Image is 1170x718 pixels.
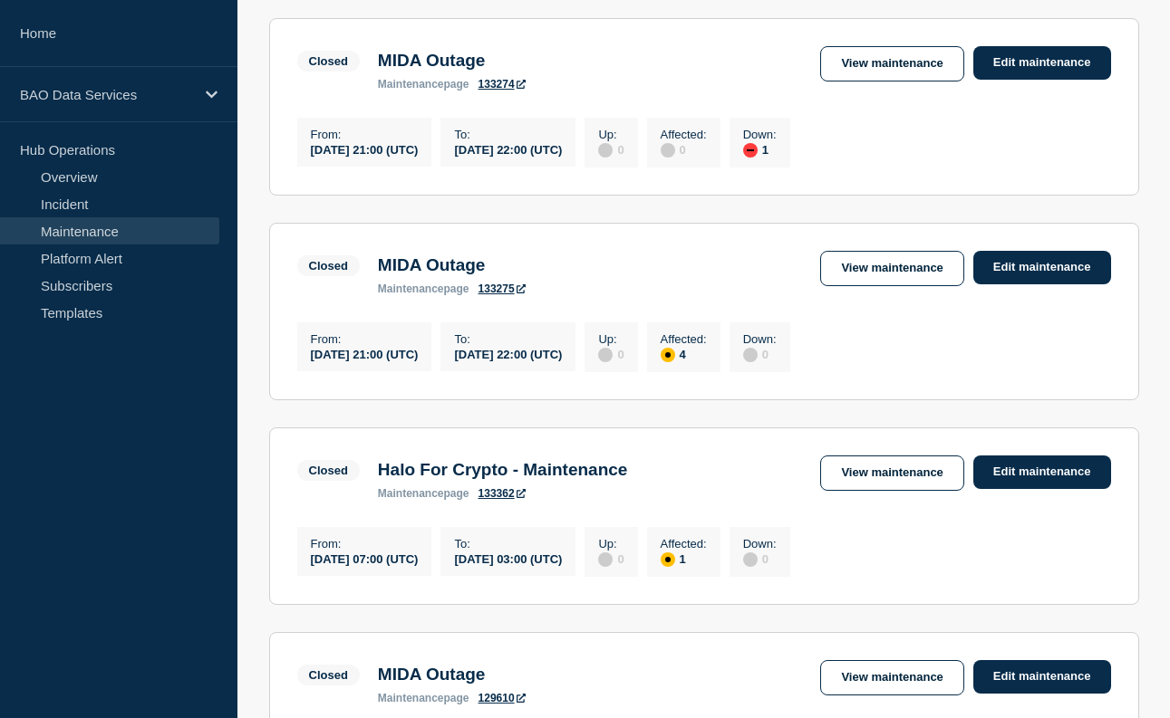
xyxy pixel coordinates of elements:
[378,487,444,500] span: maintenance
[820,455,963,491] a: View maintenance
[378,460,628,480] h3: Halo For Crypto - Maintenance
[661,141,707,158] div: 0
[973,660,1111,694] a: Edit maintenance
[820,660,963,695] a: View maintenance
[661,552,675,567] div: affected
[378,255,526,275] h3: MIDA Outage
[743,552,758,567] div: disabled
[311,128,419,141] p: From :
[661,348,675,362] div: affected
[378,51,526,71] h3: MIDA Outage
[661,550,707,567] div: 1
[479,78,526,91] a: 133274
[661,143,675,158] div: disabled
[454,537,562,550] p: To :
[973,46,1111,80] a: Edit maintenance
[20,87,194,102] p: BAO Data Services
[598,537,624,550] p: Up :
[378,282,469,295] p: page
[454,128,562,141] p: To :
[309,464,348,477] div: Closed
[311,346,419,361] div: [DATE] 21:00 (UTC)
[454,346,562,361] div: [DATE] 22:00 (UTC)
[743,332,777,346] p: Down :
[661,128,707,141] p: Affected :
[598,143,613,158] div: disabled
[973,455,1111,489] a: Edit maintenance
[598,550,624,567] div: 0
[820,251,963,286] a: View maintenance
[743,128,777,141] p: Down :
[378,78,469,91] p: page
[309,668,348,682] div: Closed
[743,550,777,567] div: 0
[743,141,777,158] div: 1
[378,692,444,704] span: maintenance
[743,143,758,158] div: down
[598,141,624,158] div: 0
[311,537,419,550] p: From :
[309,259,348,273] div: Closed
[598,332,624,346] p: Up :
[598,128,624,141] p: Up :
[598,348,613,362] div: disabled
[311,550,419,566] div: [DATE] 07:00 (UTC)
[598,552,613,567] div: disabled
[479,282,526,295] a: 133275
[661,332,707,346] p: Affected :
[454,332,562,346] p: To :
[378,692,469,704] p: page
[378,665,526,684] h3: MIDA Outage
[311,332,419,346] p: From :
[454,550,562,566] div: [DATE] 03:00 (UTC)
[378,487,469,500] p: page
[311,141,419,157] div: [DATE] 21:00 (UTC)
[820,46,963,81] a: View maintenance
[479,692,526,704] a: 129610
[454,141,562,157] div: [DATE] 22:00 (UTC)
[309,54,348,68] div: Closed
[743,348,758,362] div: disabled
[743,346,777,362] div: 0
[661,537,707,550] p: Affected :
[973,251,1111,284] a: Edit maintenance
[661,346,707,362] div: 4
[479,487,526,500] a: 133362
[743,537,777,550] p: Down :
[378,78,444,91] span: maintenance
[598,346,624,362] div: 0
[378,282,444,295] span: maintenance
